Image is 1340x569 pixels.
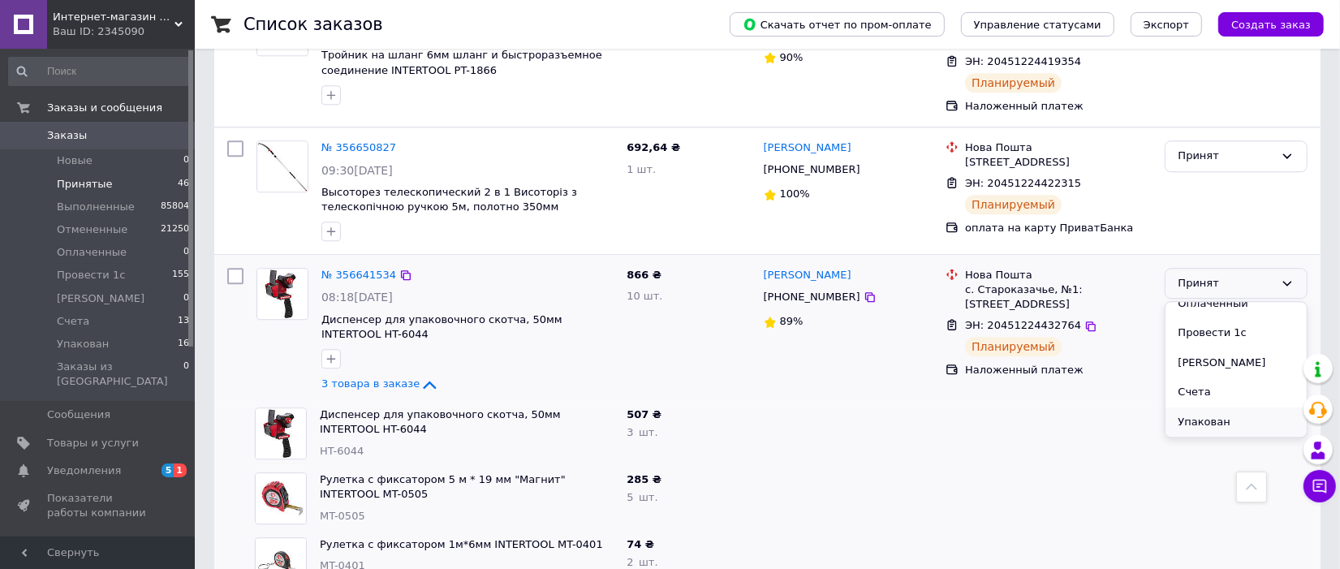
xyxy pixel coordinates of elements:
span: 74 ₴ [627,538,654,550]
span: Панель управления [47,533,150,563]
img: Фото товару [256,408,306,459]
span: 46 [178,177,189,192]
img: Фото товару [257,269,308,319]
span: 21250 [161,222,189,237]
a: Фото товару [256,268,308,320]
span: 866 ₴ [627,269,661,281]
span: 2 шт. [627,556,657,568]
span: Принятые [57,177,113,192]
span: [PHONE_NUMBER] [764,291,860,303]
span: Сообщения [47,407,110,422]
span: Создать заказ [1231,19,1311,31]
span: Товары и услуги [47,436,139,450]
span: 0 [183,153,189,168]
span: ЭН: 20451224422315 [965,177,1081,189]
img: Фото товару [256,473,306,524]
button: Создать заказ [1218,12,1324,37]
li: Упакован [1165,407,1307,438]
span: Счета [57,314,89,329]
div: Наложенный платеж [965,99,1151,114]
img: Фото товару [257,141,308,192]
span: 16 [178,337,189,351]
span: 0 [183,291,189,306]
span: 3 шт. [627,426,657,438]
span: Заказы [47,128,87,143]
div: Принят [1178,148,1274,165]
span: Заказы из [GEOGRAPHIC_DATA] [57,360,183,389]
a: Фото товару [256,140,308,192]
div: Нова Пошта [965,140,1151,155]
li: Счета [1165,377,1307,407]
span: 155 [172,268,189,282]
li: Оплаченный [1165,289,1307,319]
span: 100% [780,188,810,200]
a: 3 товара в заказе [321,377,439,390]
span: 0 [183,245,189,260]
span: [PHONE_NUMBER] [764,163,860,175]
a: Диспенсер для упаковочного скотча, 50мм INTERTOOL HT-6044 [321,313,562,341]
span: [PERSON_NAME] [57,291,144,306]
a: [PERSON_NAME] [764,140,851,156]
span: ЭН: 20451224419354 [965,55,1081,67]
a: Рулетка с фиксатором 5 м * 19 мм "Магнит" INTERTOOL MT-0505 [320,473,566,501]
span: 1 шт. [627,163,656,175]
span: 0 [183,360,189,389]
span: Выполненные [57,200,135,214]
span: Отмененные [57,222,127,237]
a: Высоторез телескопический 2 в 1 Висоторіз з телескопічною ручкою 5м, полотно 350мм INTERTOOL HT-3115 [321,186,577,228]
button: Управление статусами [961,12,1114,37]
span: HT-6044 [320,445,364,457]
div: Принят [1178,275,1274,292]
a: [PERSON_NAME] [764,268,851,283]
div: Ваш ID: 2345090 [53,24,195,39]
li: [PERSON_NAME] [1165,348,1307,378]
button: Скачать отчет по пром-оплате [730,12,945,37]
a: Рулетка с фиксатором 1м*6мм INTERTOOL MT-0401 [320,538,603,550]
span: 5 [162,463,175,477]
div: Планируемый [965,73,1062,93]
span: 1 [174,463,187,477]
div: Нова Пошта [965,268,1151,282]
span: 3 товара в заказе [321,378,420,390]
span: 10 шт. [627,290,662,302]
span: 89% [780,315,804,327]
span: Провести 1с [57,268,125,282]
span: Новые [57,153,93,168]
span: Управление статусами [974,19,1101,31]
span: Скачать отчет по пром-оплате [743,17,932,32]
span: 692,64 ₴ [627,141,680,153]
input: Поиск [8,57,191,86]
span: Интернет-магазин «Мир Ручного Инструмента» [53,10,175,24]
a: Диспенсер для упаковочного скотча, 50мм INTERTOOL HT-6044 [320,408,561,436]
div: Планируемый [965,195,1062,214]
a: № 356641534 [321,269,396,281]
span: 285 ₴ [627,473,661,485]
span: 85804 [161,200,189,214]
div: оплата на карту ПриватБанка [965,221,1151,235]
span: 09:30[DATE] [321,164,393,177]
a: Создать заказ [1202,18,1324,30]
span: Показатели работы компании [47,491,150,520]
span: 507 ₴ [627,408,661,420]
span: 13 [178,314,189,329]
div: с. Староказачье, №1: [STREET_ADDRESS] [965,282,1151,312]
li: Провести 1с [1165,318,1307,348]
button: Экспорт [1131,12,1202,37]
span: Уведомления [47,463,121,478]
div: Наложенный платеж [965,363,1151,377]
span: ЭН: 20451224432764 [965,319,1081,331]
button: Чат с покупателем [1303,470,1336,502]
span: Оплаченные [57,245,127,260]
span: Заказы и сообщения [47,101,162,115]
h1: Список заказов [243,15,383,34]
div: Планируемый [965,337,1062,356]
a: Тройник на шланг 6мм шланг и быстроразъемное соединение INTERTOOL PT-1866 [321,49,602,76]
div: [STREET_ADDRESS] [965,155,1151,170]
span: Экспорт [1144,19,1189,31]
span: 5 шт. [627,491,657,503]
span: MT-0505 [320,510,365,522]
a: № 356650827 [321,141,396,153]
